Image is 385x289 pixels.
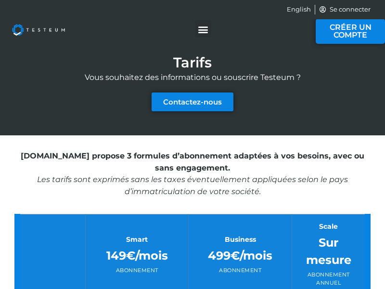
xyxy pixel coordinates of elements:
[299,222,358,232] div: Scale
[173,55,212,69] h1: Tarifs
[196,247,284,264] div: 499€/mois
[152,92,233,111] a: Contactez-nous
[299,271,358,287] div: Abonnement annuel
[316,19,385,44] a: CRÉER UN COMPTE
[323,24,378,39] span: CRÉER UN COMPTE
[21,151,364,172] strong: [DOMAIN_NAME] propose 3 formules d’abonnement adaptées à vos besoins, avec ou sans engagement.
[196,235,284,245] div: Business
[299,234,358,269] div: Sur mesure
[327,5,371,14] span: Se connecter
[287,5,311,14] a: English
[93,235,181,245] div: Smart
[163,98,222,105] span: Contactez-nous
[93,247,181,264] div: 149€/mois
[195,20,211,38] div: Permuter le menu
[319,5,371,14] a: Se connecter
[5,17,72,43] img: Testeum Logo - Application crowdtesting platform
[37,175,348,196] em: Les tarifs sont exprimés sans les taxes éventuellement appliquées selon le pays d’immatriculation...
[196,266,284,275] div: Abonnement
[93,266,181,275] div: Abonnement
